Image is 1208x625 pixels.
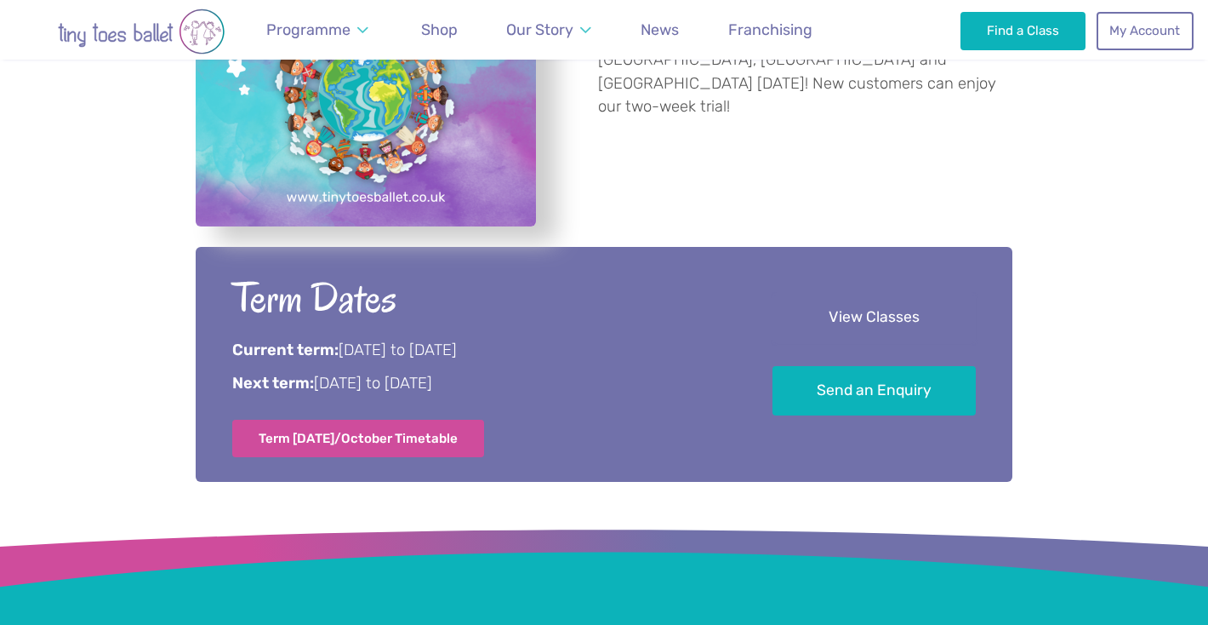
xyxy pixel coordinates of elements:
a: Send an Enquiry [772,366,976,416]
span: Shop [421,20,458,38]
a: Our Story [499,11,599,49]
span: Our Story [506,20,573,38]
img: tiny toes ballet [22,9,260,54]
a: Term [DATE]/October Timetable [232,420,484,457]
a: Shop [413,11,465,49]
span: News [641,20,679,38]
p: Discover our unique adventure-themed ballet classes in [GEOGRAPHIC_DATA], [GEOGRAPHIC_DATA] and [... [598,25,1012,118]
span: Programme [266,20,350,38]
a: News [633,11,687,49]
strong: Next term: [232,374,314,393]
p: [DATE] to [DATE] [232,373,725,395]
p: [DATE] to [DATE] [232,340,725,362]
a: My Account [1097,12,1194,49]
a: Franchising [721,11,820,49]
a: Find a Class [960,12,1085,49]
h2: Term Dates [232,272,725,325]
a: Programme [259,11,376,49]
span: Franchising [728,20,812,38]
strong: Current term: [232,341,339,359]
a: View Classes [772,293,976,343]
